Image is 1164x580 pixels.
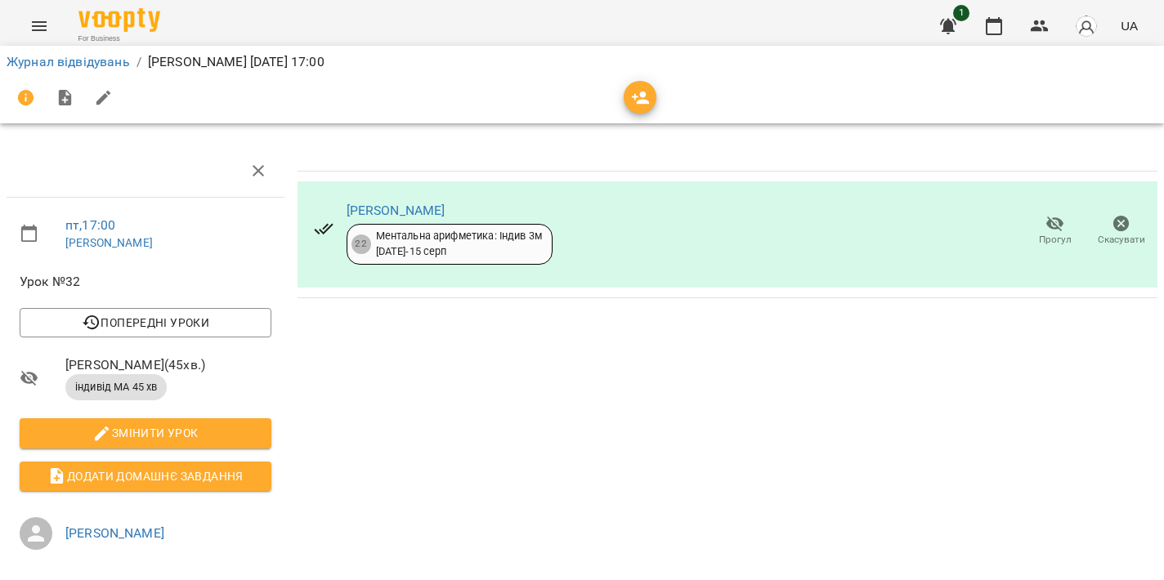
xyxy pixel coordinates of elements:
button: Змінити урок [20,418,271,448]
a: [PERSON_NAME] [347,203,445,218]
img: Voopty Logo [78,8,160,32]
img: avatar_s.png [1075,15,1098,38]
a: Журнал відвідувань [7,54,130,69]
button: Прогул [1022,208,1088,254]
span: 1 [953,5,969,21]
span: For Business [78,33,160,44]
div: Ментальна арифметика: Індив 3м [DATE] - 15 серп [376,229,542,259]
span: Попередні уроки [33,313,258,332]
span: індивід МА 45 хв [65,380,167,395]
li: / [137,52,141,72]
button: Menu [20,7,59,46]
span: Додати домашнє завдання [33,466,258,486]
button: Додати домашнє завдання [20,462,271,491]
span: Змінити урок [33,423,258,443]
span: UA [1121,17,1138,34]
button: Скасувати [1088,208,1154,254]
a: [PERSON_NAME] [65,236,153,249]
span: Скасувати [1098,233,1145,247]
button: UA [1114,11,1144,41]
a: пт , 17:00 [65,217,115,233]
button: Попередні уроки [20,308,271,337]
span: Прогул [1039,233,1072,247]
span: Урок №32 [20,272,271,292]
a: [PERSON_NAME] [65,525,164,541]
p: [PERSON_NAME] [DATE] 17:00 [148,52,325,72]
nav: breadcrumb [7,52,1157,72]
div: 22 [351,234,371,254]
span: [PERSON_NAME] ( 45 хв. ) [65,355,271,375]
